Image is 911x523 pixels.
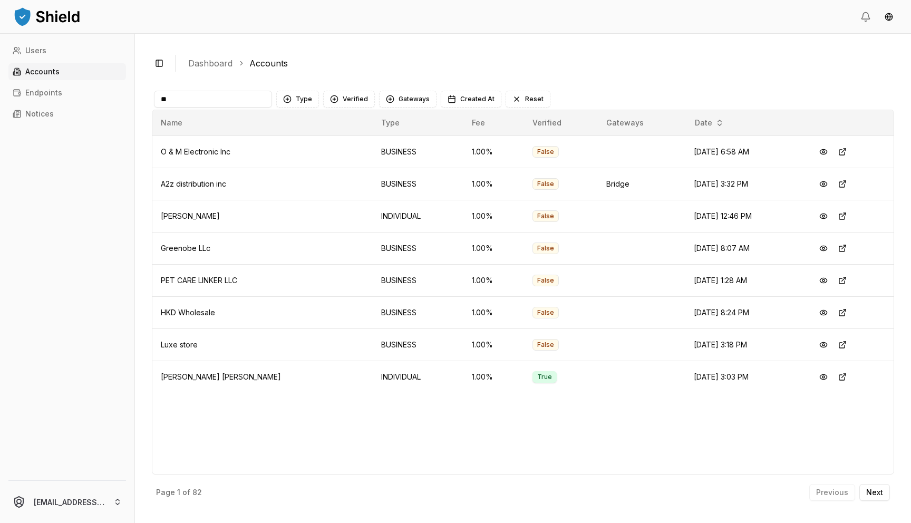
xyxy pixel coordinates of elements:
[161,308,215,317] span: HKD Wholesale
[472,211,493,220] span: 1.00 %
[373,135,463,168] td: BUSINESS
[161,244,210,253] span: Greenobe LLc
[441,91,501,108] button: Created At
[524,110,598,135] th: Verified
[472,308,493,317] span: 1.00 %
[161,211,220,220] span: [PERSON_NAME]
[25,68,60,75] p: Accounts
[8,42,126,59] a: Users
[161,147,230,156] span: O & M Electronic Inc
[373,168,463,200] td: BUSINESS
[373,361,463,393] td: INDIVIDUAL
[25,47,46,54] p: Users
[606,179,629,188] span: Bridge
[161,372,281,381] span: [PERSON_NAME] [PERSON_NAME]
[4,485,130,519] button: [EMAIL_ADDRESS][DOMAIN_NAME]
[460,95,495,103] span: Created At
[866,489,883,496] p: Next
[373,296,463,328] td: BUSINESS
[188,57,232,70] a: Dashboard
[161,179,226,188] span: A2z distribution inc
[161,340,198,349] span: Luxe store
[156,489,175,496] p: Page
[373,328,463,361] td: BUSINESS
[25,89,62,96] p: Endpoints
[472,179,493,188] span: 1.00 %
[161,276,237,285] span: PET CARE LINKER LLC
[472,372,493,381] span: 1.00 %
[859,484,890,501] button: Next
[598,110,685,135] th: Gateways
[472,244,493,253] span: 1.00 %
[13,6,81,27] img: ShieldPay Logo
[34,497,105,508] p: [EMAIL_ADDRESS][DOMAIN_NAME]
[694,276,747,285] span: [DATE] 1:28 AM
[694,179,748,188] span: [DATE] 3:32 PM
[25,110,54,118] p: Notices
[188,57,886,70] nav: breadcrumb
[373,200,463,232] td: INDIVIDUAL
[8,63,126,80] a: Accounts
[691,114,728,131] button: Date
[506,91,550,108] button: Reset filters
[472,276,493,285] span: 1.00 %
[694,372,749,381] span: [DATE] 3:03 PM
[694,308,749,317] span: [DATE] 8:24 PM
[373,264,463,296] td: BUSINESS
[177,489,180,496] p: 1
[694,211,752,220] span: [DATE] 12:46 PM
[694,340,747,349] span: [DATE] 3:18 PM
[323,91,375,108] button: Verified
[694,147,749,156] span: [DATE] 6:58 AM
[152,110,373,135] th: Name
[249,57,288,70] a: Accounts
[694,244,750,253] span: [DATE] 8:07 AM
[379,91,437,108] button: Gateways
[276,91,319,108] button: Type
[182,489,190,496] p: of
[472,340,493,349] span: 1.00 %
[8,84,126,101] a: Endpoints
[373,232,463,264] td: BUSINESS
[463,110,525,135] th: Fee
[8,105,126,122] a: Notices
[192,489,202,496] p: 82
[373,110,463,135] th: Type
[472,147,493,156] span: 1.00 %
